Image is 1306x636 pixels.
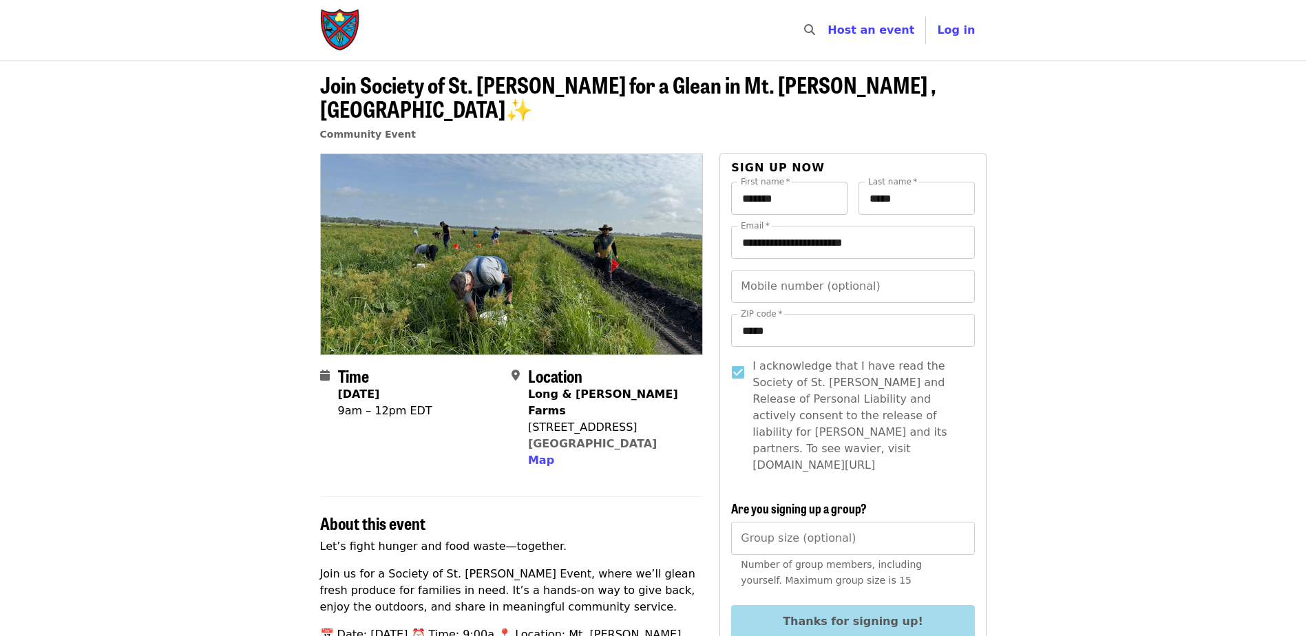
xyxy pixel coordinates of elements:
[804,23,815,36] i: search icon
[338,403,432,419] div: 9am – 12pm EDT
[926,17,986,44] button: Log in
[731,499,867,517] span: Are you signing up a group?
[752,358,963,474] span: I acknowledge that I have read the Society of St. [PERSON_NAME] and Release of Personal Liability...
[320,566,704,615] p: Join us for a Society of St. [PERSON_NAME] Event, where we’ll glean fresh produce for families in...
[528,452,554,469] button: Map
[731,314,974,347] input: ZIP code
[731,226,974,259] input: Email
[320,129,416,140] a: Community Event
[731,270,974,303] input: Mobile number (optional)
[859,182,975,215] input: Last name
[731,182,847,215] input: First name
[868,178,917,186] label: Last name
[320,511,425,535] span: About this event
[338,388,380,401] strong: [DATE]
[741,559,922,586] span: Number of group members, including yourself. Maximum group size is 15
[731,522,974,555] input: [object Object]
[741,310,782,318] label: ZIP code
[338,363,369,388] span: Time
[823,14,834,47] input: Search
[528,454,554,467] span: Map
[320,8,361,52] img: Society of St. Andrew - Home
[528,437,657,450] a: [GEOGRAPHIC_DATA]
[320,538,704,555] p: Let’s fight hunger and food waste—together.
[528,419,692,436] div: [STREET_ADDRESS]
[321,154,703,354] img: Join Society of St. Andrew for a Glean in Mt. Dora , FL✨ organized by Society of St. Andrew
[512,369,520,382] i: map-marker-alt icon
[828,23,914,36] a: Host an event
[937,23,975,36] span: Log in
[731,161,825,174] span: Sign up now
[741,222,770,230] label: Email
[528,363,582,388] span: Location
[528,388,678,417] strong: Long & [PERSON_NAME] Farms
[741,178,790,186] label: First name
[320,369,330,382] i: calendar icon
[320,68,936,125] span: Join Society of St. [PERSON_NAME] for a Glean in Mt. [PERSON_NAME] , [GEOGRAPHIC_DATA]✨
